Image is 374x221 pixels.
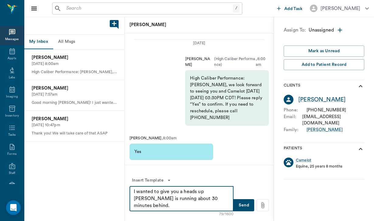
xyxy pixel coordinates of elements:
[305,3,374,14] button: [PERSON_NAME]
[32,122,117,128] p: [DATE] 10:47pm
[32,69,117,75] p: High Caliber Performance: [PERSON_NAME], we look forward to seeing you and [PERSON_NAME] [DATE][D...
[256,56,269,68] p: , 8:00am
[219,211,234,217] div: 79/1600
[130,144,213,160] div: Yes
[162,135,177,141] p: , 8:00am
[9,75,15,80] div: Labs
[306,107,346,114] div: [PHONE_NUMBER]
[24,35,53,49] button: My Inbox
[309,26,364,36] div: Unassigned
[9,171,15,175] div: Staff
[32,131,117,136] p: Thank you! We will take care of that ASAP
[8,133,16,137] div: Tasks
[134,188,229,209] textarea: I wanted to give you a heads up [PERSON_NAME] is running about 30 minutes behind.
[134,40,264,46] div: [DATE]
[5,37,19,42] div: Messages
[357,83,364,90] svg: show more
[306,127,343,133] a: [PERSON_NAME]
[284,59,364,70] button: Add to Patient Record
[320,5,360,12] div: [PERSON_NAME]
[213,56,256,68] p: ( High Caliber Performance )
[130,175,173,186] button: Insert Template
[28,2,40,15] button: Close drawer
[298,95,346,104] a: [PERSON_NAME]
[284,114,302,127] p: Email :
[302,114,364,127] div: [EMAIL_ADDRESS][DOMAIN_NAME]
[234,199,254,211] button: Send
[6,94,18,99] div: Imaging
[357,145,364,153] svg: show more
[32,54,117,61] p: [PERSON_NAME]
[284,107,306,114] p: Phone :
[32,85,117,92] p: [PERSON_NAME]
[32,61,117,67] p: [DATE] 8:00am
[130,22,266,28] p: [PERSON_NAME]
[185,56,213,68] p: [PERSON_NAME]
[284,83,300,90] p: Clients
[233,4,240,12] div: /
[32,92,117,97] p: [DATE] 7:57am
[284,145,302,153] p: Patients
[296,158,311,163] a: Camelot
[130,135,162,141] p: [PERSON_NAME]
[8,56,16,61] div: Appts
[32,100,117,106] p: Good morning [PERSON_NAME]! I just wanted to let you know we received you check. Thank you!
[64,4,233,13] input: Search
[24,35,124,49] div: Message tabs
[53,35,80,49] button: All Msgs
[296,164,342,169] p: Equine, 25 years 8 months
[5,114,19,118] div: Inventory
[284,127,306,133] p: Family :
[275,3,305,14] button: Add Task
[284,26,306,36] p: Assign To:
[284,46,364,57] button: Mark as Unread
[185,70,269,126] div: High Caliber Performance: [PERSON_NAME], we look forward to seeing you and Camelot [DATE][DATE] 0...
[32,116,117,122] p: [PERSON_NAME]
[7,152,16,156] div: Forms
[6,200,21,215] div: Open Intercom Messenger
